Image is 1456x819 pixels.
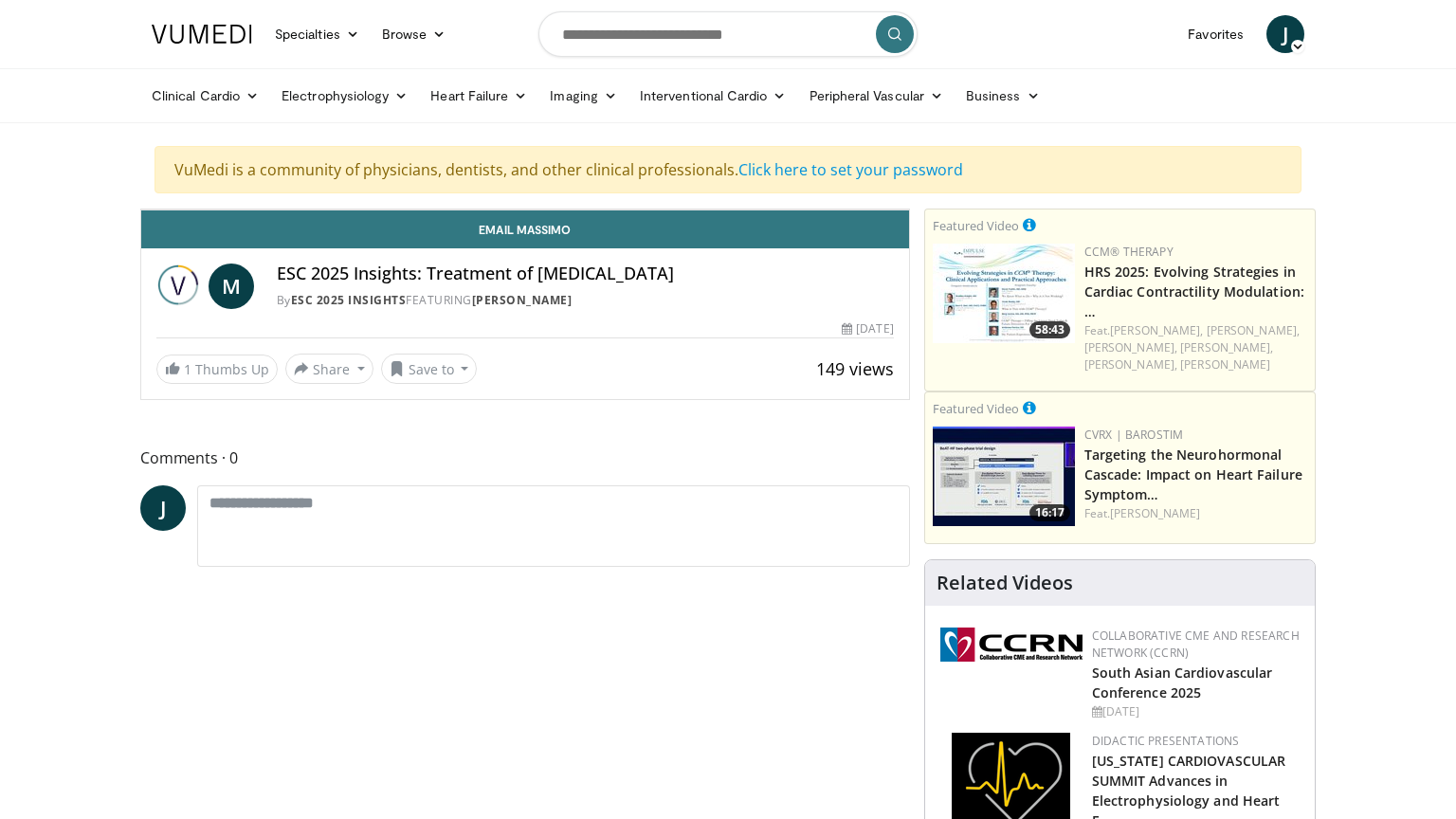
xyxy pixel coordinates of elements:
button: Save to [381,354,478,384]
h4: ESC 2025 Insights: Treatment of [MEDICAL_DATA] [277,264,894,284]
img: 3f694bbe-f46e-4e2a-ab7b-fff0935bbb6c.150x105_q85_crop-smart_upscale.jpg [933,244,1075,343]
div: Feat. [1084,505,1307,522]
a: CVRx | Barostim [1084,427,1184,443]
a: [PERSON_NAME], [1110,322,1203,338]
a: Specialties [264,15,371,53]
img: a04ee3ba-8487-4636-b0fb-5e8d268f3737.png.150x105_q85_autocrop_double_scale_upscale_version-0.2.png [940,628,1083,662]
div: [DATE] [1092,703,1300,720]
a: [PERSON_NAME] [1180,356,1270,373]
a: Favorites [1176,15,1255,53]
h4: Related Videos [937,572,1073,594]
a: Click here to set your password [738,159,963,180]
input: Search topics, interventions [538,11,918,57]
span: Comments 0 [140,446,910,470]
a: [PERSON_NAME] [1110,505,1200,521]
a: J [140,485,186,531]
img: VuMedi Logo [152,25,252,44]
a: J [1266,15,1304,53]
a: Imaging [538,77,628,115]
span: 149 views [816,357,894,380]
a: 16:17 [933,427,1075,526]
button: Share [285,354,373,384]
a: Business [955,77,1051,115]
div: [DATE] [842,320,893,337]
span: 1 [184,360,191,378]
a: M [209,264,254,309]
small: Featured Video [933,400,1019,417]
a: HRS 2025: Evolving Strategies in Cardiac Contractility Modulation: … [1084,263,1304,320]
a: CCM® Therapy [1084,244,1174,260]
a: [PERSON_NAME] [472,292,573,308]
div: By FEATURING [277,292,894,309]
a: Peripheral Vascular [798,77,955,115]
span: 58:43 [1029,321,1070,338]
div: Feat. [1084,322,1307,373]
a: [PERSON_NAME], [1084,356,1177,373]
small: Featured Video [933,217,1019,234]
a: Email Massimo [141,210,909,248]
a: 1 Thumbs Up [156,355,278,384]
a: South Asian Cardiovascular Conference 2025 [1092,664,1273,701]
a: Clinical Cardio [140,77,270,115]
div: Didactic Presentations [1092,733,1300,750]
video-js: Video Player [141,209,909,210]
div: VuMedi is a community of physicians, dentists, and other clinical professionals. [155,146,1301,193]
a: Interventional Cardio [628,77,798,115]
img: f3314642-f119-4bcb-83d2-db4b1a91d31e.150x105_q85_crop-smart_upscale.jpg [933,427,1075,526]
a: Browse [371,15,458,53]
a: Targeting the Neurohormonal Cascade: Impact on Heart Failure Symptom… [1084,446,1302,503]
a: Collaborative CME and Research Network (CCRN) [1092,628,1300,661]
span: 16:17 [1029,504,1070,521]
a: 58:43 [933,244,1075,343]
a: [PERSON_NAME], [1084,339,1177,355]
a: [PERSON_NAME], [1180,339,1273,355]
a: ESC 2025 Insights [291,292,407,308]
a: Electrophysiology [270,77,419,115]
a: Heart Failure [419,77,538,115]
img: ESC 2025 Insights [156,264,201,309]
a: [PERSON_NAME], [1207,322,1300,338]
